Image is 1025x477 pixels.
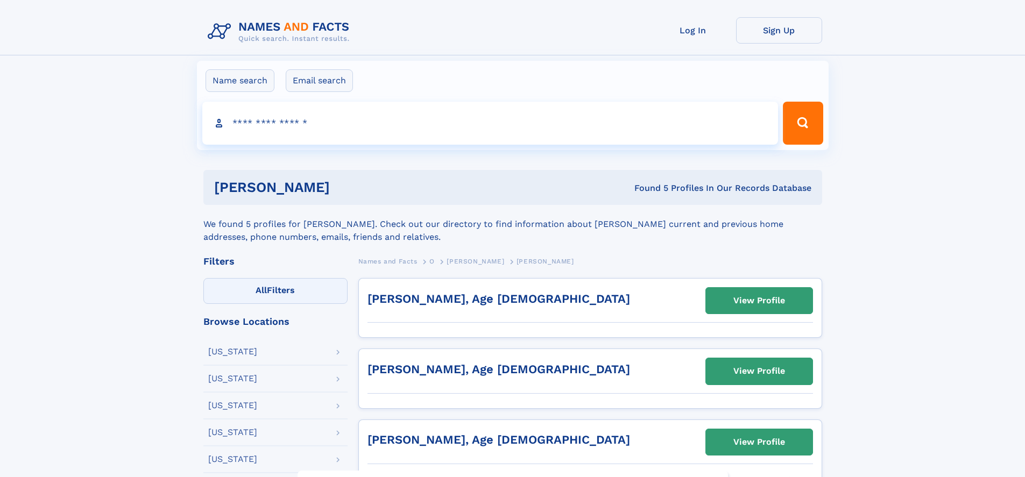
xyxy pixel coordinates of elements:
img: Logo Names and Facts [203,17,358,46]
a: O [429,254,435,268]
div: [US_STATE] [208,428,257,437]
a: View Profile [706,288,812,314]
div: View Profile [733,430,785,454]
label: Email search [286,69,353,92]
div: Browse Locations [203,317,348,326]
a: [PERSON_NAME], Age [DEMOGRAPHIC_DATA] [367,362,630,376]
a: View Profile [706,358,812,384]
span: [PERSON_NAME] [447,258,504,265]
label: Name search [206,69,274,92]
div: [US_STATE] [208,401,257,410]
a: [PERSON_NAME], Age [DEMOGRAPHIC_DATA] [367,433,630,446]
a: View Profile [706,429,812,455]
div: [US_STATE] [208,374,257,383]
label: Filters [203,278,348,304]
div: View Profile [733,288,785,313]
div: Found 5 Profiles In Our Records Database [482,182,811,194]
div: [US_STATE] [208,455,257,464]
h1: [PERSON_NAME] [214,181,482,194]
a: Sign Up [736,17,822,44]
span: All [256,285,267,295]
div: [US_STATE] [208,347,257,356]
button: Search Button [783,102,823,145]
div: Filters [203,257,348,266]
div: View Profile [733,359,785,383]
div: We found 5 profiles for [PERSON_NAME]. Check out our directory to find information about [PERSON_... [203,205,822,244]
a: [PERSON_NAME] [447,254,504,268]
a: Names and Facts [358,254,418,268]
input: search input [202,102,779,145]
a: [PERSON_NAME], Age [DEMOGRAPHIC_DATA] [367,292,630,305]
span: [PERSON_NAME] [517,258,574,265]
a: Log In [650,17,736,44]
span: O [429,258,435,265]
